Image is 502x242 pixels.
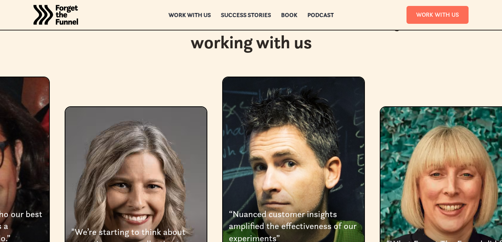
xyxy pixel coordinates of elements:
a: Book [281,12,297,17]
a: Work with us [168,12,211,17]
h2: Here's what a few founders, CEOs & Execs say about working with us [37,10,465,53]
a: Success Stories [221,12,271,17]
a: Podcast [307,12,334,17]
a: Work With Us [407,6,469,23]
